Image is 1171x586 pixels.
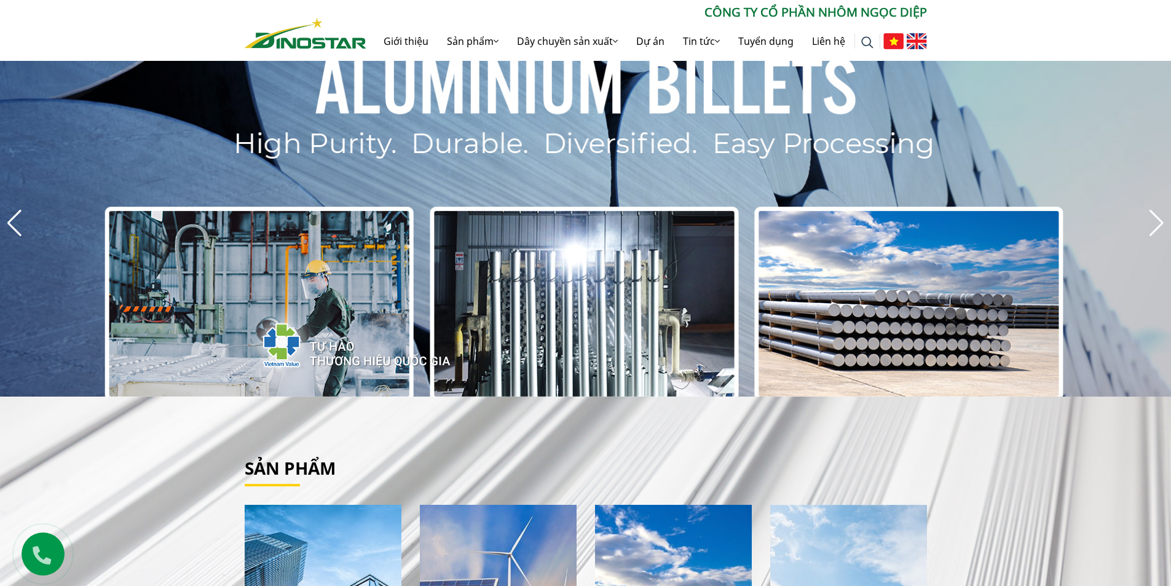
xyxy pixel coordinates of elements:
[508,22,627,61] a: Dây chuyền sản xuất
[226,301,452,384] img: thqg
[245,15,366,48] a: Nhôm Dinostar
[366,3,927,22] p: CÔNG TY CỔ PHẦN NHÔM NGỌC DIỆP
[245,456,336,480] a: Sản phẩm
[803,22,854,61] a: Liên hệ
[627,22,674,61] a: Dự án
[883,33,904,49] img: Tiếng Việt
[861,36,873,49] img: search
[6,210,23,237] div: Previous slide
[1148,210,1165,237] div: Next slide
[729,22,803,61] a: Tuyển dụng
[674,22,729,61] a: Tin tức
[245,18,366,49] img: Nhôm Dinostar
[374,22,438,61] a: Giới thiệu
[438,22,508,61] a: Sản phẩm
[907,33,927,49] img: English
